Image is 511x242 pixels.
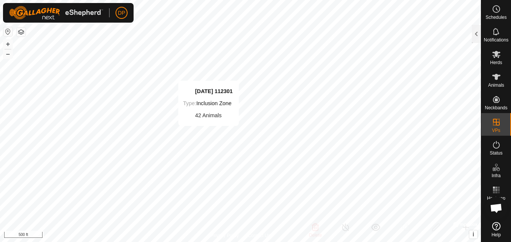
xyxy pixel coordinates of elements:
div: Inclusion Zone [183,99,233,108]
img: Gallagher Logo [9,6,103,20]
a: Help [481,219,511,240]
span: Help [491,233,501,237]
span: Animals [488,83,504,87]
span: i [473,231,474,237]
a: Privacy Policy [211,232,239,239]
button: – [3,49,12,58]
div: Open chat [485,197,508,219]
div: 42 Animals [183,111,233,120]
span: Herds [490,60,502,65]
label: Type: [183,100,196,106]
button: Reset Map [3,27,12,36]
span: Infra [491,173,500,178]
span: DP [118,9,125,17]
span: Status [490,151,502,155]
button: i [469,230,478,239]
button: + [3,40,12,49]
span: Neckbands [485,106,507,110]
div: [DATE] 112301 [183,87,233,96]
button: Map Layers [17,28,26,37]
span: Heatmap [487,196,505,201]
span: VPs [492,128,500,133]
span: Schedules [485,15,506,20]
a: Contact Us [248,232,270,239]
span: Notifications [484,38,508,42]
